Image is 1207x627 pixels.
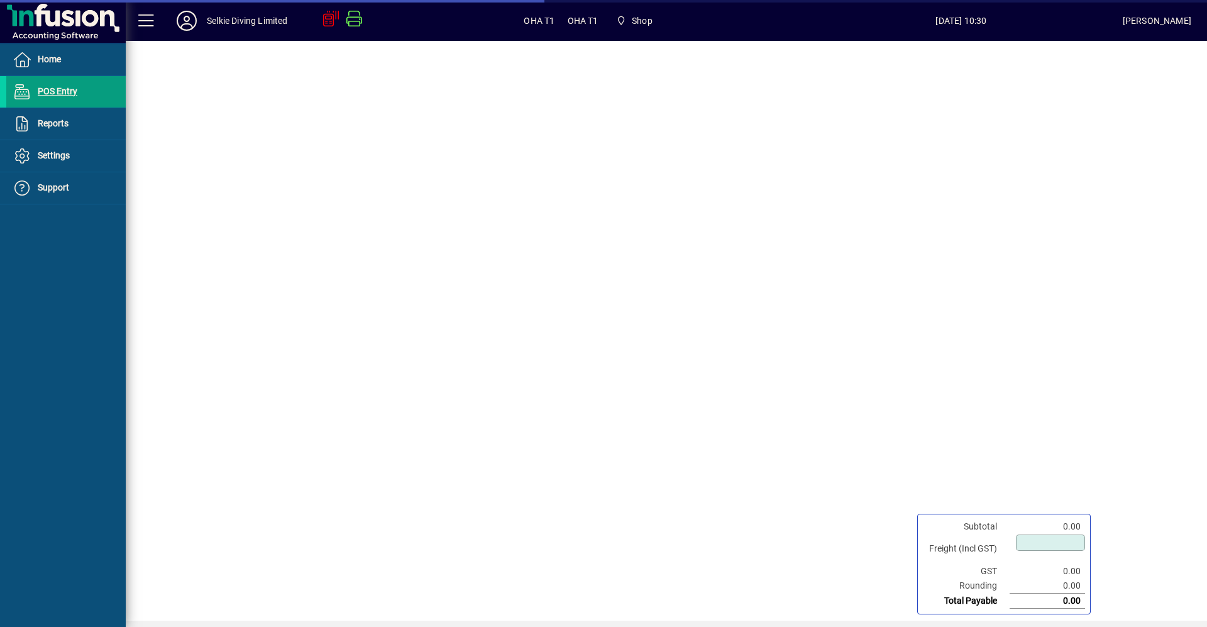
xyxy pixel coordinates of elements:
[1010,579,1085,594] td: 0.00
[38,150,70,160] span: Settings
[38,182,69,192] span: Support
[167,9,207,32] button: Profile
[1010,594,1085,609] td: 0.00
[923,594,1010,609] td: Total Payable
[38,54,61,64] span: Home
[1123,11,1191,31] div: [PERSON_NAME]
[923,519,1010,534] td: Subtotal
[1010,519,1085,534] td: 0.00
[6,172,126,204] a: Support
[524,11,554,31] span: OHA T1
[923,579,1010,594] td: Rounding
[38,118,69,128] span: Reports
[923,534,1010,564] td: Freight (Incl GST)
[6,140,126,172] a: Settings
[207,11,288,31] div: Selkie Diving Limited
[6,44,126,75] a: Home
[6,108,126,140] a: Reports
[611,9,658,32] span: Shop
[923,564,1010,579] td: GST
[568,11,598,31] span: OHA T1
[1010,564,1085,579] td: 0.00
[632,11,653,31] span: Shop
[38,86,77,96] span: POS Entry
[800,11,1123,31] span: [DATE] 10:30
